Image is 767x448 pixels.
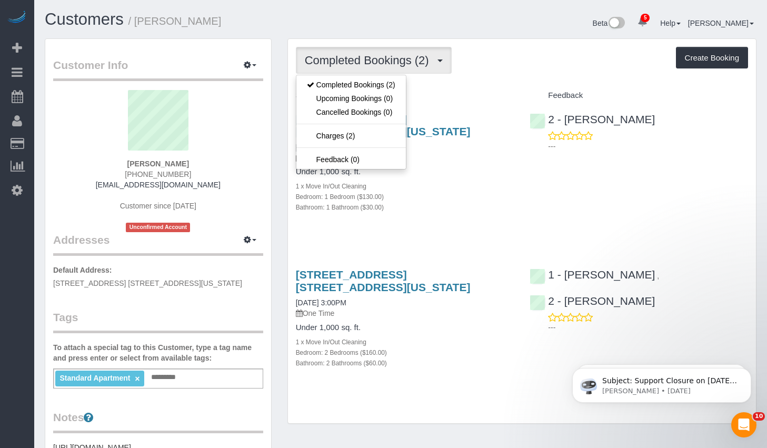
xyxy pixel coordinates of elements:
span: Standard Apartment [59,374,130,382]
button: Completed Bookings (2) [296,47,452,74]
small: / [PERSON_NAME] [128,15,222,27]
a: [EMAIL_ADDRESS][DOMAIN_NAME] [96,181,221,189]
span: [PHONE_NUMBER] [125,170,191,178]
small: Bedroom: 2 Bedrooms ($160.00) [296,349,387,356]
a: 2 - [PERSON_NAME] [530,113,655,125]
span: Unconfirmed Account [126,223,190,232]
p: --- [548,141,748,152]
h4: Under 1,000 sq. ft. [296,167,514,176]
small: 1 x Move In/Out Cleaning [296,339,366,346]
p: --- [548,322,748,333]
a: × [135,374,140,383]
strong: [PERSON_NAME] [127,160,189,168]
small: Bedroom: 1 Bedroom ($130.00) [296,193,384,201]
a: Help [660,19,681,27]
a: Feedback (0) [296,153,406,166]
a: Completed Bookings (2) [296,78,406,92]
h4: Feedback [530,91,748,100]
a: Beta [593,19,625,27]
span: Completed Bookings (2) [305,54,434,67]
span: 10 [753,412,765,421]
h4: Under 1,000 sq. ft. [296,323,514,332]
small: Bathroom: 1 Bathroom ($30.00) [296,204,384,211]
img: New interface [607,17,625,31]
a: Cancelled Bookings (0) [296,105,406,119]
iframe: Intercom notifications message [556,346,767,420]
small: Bathroom: 2 Bathrooms ($60.00) [296,360,387,367]
a: [PERSON_NAME] [688,19,754,27]
legend: Tags [53,310,263,333]
button: Create Booking [676,47,748,69]
a: [STREET_ADDRESS] [STREET_ADDRESS][US_STATE] [296,268,471,293]
img: Automaid Logo [6,11,27,25]
a: [DATE] 3:00PM [296,298,346,307]
span: , [657,272,659,280]
p: One Time [296,308,514,318]
legend: Notes [53,410,263,433]
label: To attach a special tag to this Customer, type a tag name and press enter or select from availabl... [53,342,263,363]
a: Customers [45,10,124,28]
span: 5 [641,14,650,22]
legend: Customer Info [53,57,263,81]
small: 1 x Move In/Out Cleaning [296,183,366,190]
a: 1 - [PERSON_NAME] [530,268,655,281]
span: Customer since [DATE] [120,202,196,210]
iframe: Intercom live chat [731,412,756,437]
span: [STREET_ADDRESS] [STREET_ADDRESS][US_STATE] [53,279,242,287]
a: Upcoming Bookings (0) [296,92,406,105]
a: 2 - [PERSON_NAME] [530,295,655,307]
a: 5 [632,11,653,34]
a: Charges (2) [296,129,406,143]
label: Default Address: [53,265,112,275]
